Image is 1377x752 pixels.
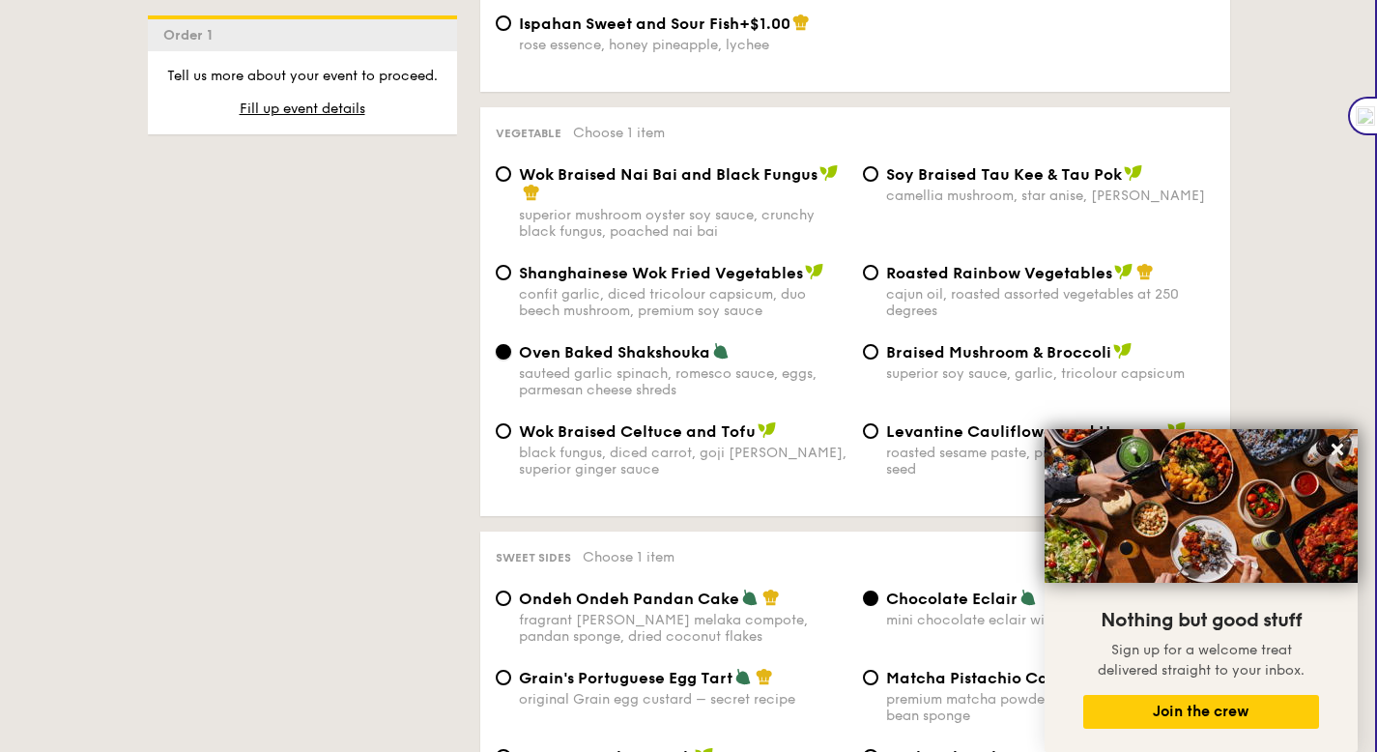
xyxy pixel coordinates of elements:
[519,14,739,33] span: Ispahan Sweet and Sour Fish
[886,188,1215,204] div: camellia mushroom, star anise, [PERSON_NAME]
[519,207,847,240] div: superior mushroom oyster soy sauce, crunchy black fungus, poached nai bai
[163,67,442,86] p: Tell us more about your event to proceed.
[496,423,511,439] input: Wok Braised Celtuce and Tofublack fungus, diced carrot, goji [PERSON_NAME], superior ginger sauce
[1322,434,1353,465] button: Close
[163,27,220,43] span: Order 1
[519,343,710,362] span: Oven Baked Shakshouka
[583,549,674,565] span: Choose 1 item
[519,37,847,53] div: rose essence, honey pineapple, lychee
[739,14,790,33] span: +$1.00
[863,591,878,606] input: Chocolate Eclairmini chocolate eclair with creamy custard filling
[1083,695,1319,729] button: Join the crew
[519,691,847,708] div: original Grain egg custard – secret recipe
[712,342,730,360] img: icon-vegetarian.fe4039eb.svg
[240,101,365,117] span: Fill up event details
[863,265,878,280] input: Roasted Rainbow Vegetablescajun oil, roasted assorted vegetables at 250 degrees
[1124,164,1143,182] img: icon-vegan.f8ff3823.svg
[756,668,773,685] img: icon-chef-hat.a58ddaea.svg
[886,445,1215,477] div: roasted sesame paste, pink peppercorn, fennel seed
[762,589,780,606] img: icon-chef-hat.a58ddaea.svg
[519,165,818,184] span: Wok Braised Nai Bai and Black Fungus
[886,343,1111,362] span: Braised Mushroom & Broccoli
[792,14,810,31] img: icon-chef-hat.a58ddaea.svg
[1113,342,1133,360] img: icon-vegan.f8ff3823.svg
[519,286,847,319] div: confit garlic, diced tricolour capsicum, duo beech mushroom, premium soy sauce
[496,15,511,31] input: Ispahan Sweet and Sour Fish+$1.00rose essence, honey pineapple, lychee
[1019,589,1037,606] img: icon-vegetarian.fe4039eb.svg
[741,589,759,606] img: icon-vegetarian.fe4039eb.svg
[573,125,665,141] span: Choose 1 item
[758,421,777,439] img: icon-vegan.f8ff3823.svg
[496,670,511,685] input: Grain's Portuguese Egg Tartoriginal Grain egg custard – secret recipe
[1101,609,1302,632] span: Nothing but good stuff
[519,590,739,608] span: Ondeh Ondeh Pandan Cake
[886,365,1215,382] div: superior soy sauce, garlic, tricolour capsicum
[519,612,847,645] div: fragrant [PERSON_NAME] melaka compote, pandan sponge, dried coconut flakes
[886,165,1122,184] span: ⁠Soy Braised Tau Kee & Tau Pok
[523,184,540,201] img: icon-chef-hat.a58ddaea.svg
[886,422,1165,441] span: Levantine Cauliflower and Hummus
[886,264,1112,282] span: Roasted Rainbow Vegetables
[496,591,511,606] input: Ondeh Ondeh Pandan Cakefragrant [PERSON_NAME] melaka compote, pandan sponge, dried coconut flakes
[734,668,752,685] img: icon-vegetarian.fe4039eb.svg
[1045,429,1358,583] img: DSC07876-Edit02-Large.jpeg
[519,422,756,441] span: Wok Braised Celtuce and Tofu
[1136,263,1154,280] img: icon-chef-hat.a58ddaea.svg
[1167,421,1187,439] img: icon-vegan.f8ff3823.svg
[496,344,511,360] input: Oven Baked Shakshoukasauteed garlic spinach, romesco sauce, eggs, parmesan cheese shreds
[886,669,1067,687] span: Matcha Pistachio Cake
[863,423,878,439] input: Levantine Cauliflower and Hummusroasted sesame paste, pink peppercorn, fennel seed
[1114,263,1133,280] img: icon-vegan.f8ff3823.svg
[496,551,571,564] span: Sweet sides
[496,166,511,182] input: Wok Braised Nai Bai and Black Fungussuperior mushroom oyster soy sauce, crunchy black fungus, poa...
[519,669,732,687] span: Grain's Portuguese Egg Tart
[1098,642,1305,679] span: Sign up for a welcome treat delivered straight to your inbox.
[886,286,1215,319] div: cajun oil, roasted assorted vegetables at 250 degrees
[496,127,561,140] span: Vegetable
[496,265,511,280] input: Shanghainese Wok Fried Vegetablesconfit garlic, diced tricolour capsicum, duo beech mushroom, pre...
[519,264,803,282] span: Shanghainese Wok Fried Vegetables
[519,365,847,398] div: sauteed garlic spinach, romesco sauce, eggs, parmesan cheese shreds
[819,164,839,182] img: icon-vegan.f8ff3823.svg
[863,344,878,360] input: Braised Mushroom & Broccolisuperior soy sauce, garlic, tricolour capsicum
[886,590,1018,608] span: Chocolate Eclair
[863,166,878,182] input: ⁠Soy Braised Tau Kee & Tau Pokcamellia mushroom, star anise, [PERSON_NAME]
[886,612,1215,628] div: mini chocolate eclair with creamy custard filling
[519,445,847,477] div: black fungus, diced carrot, goji [PERSON_NAME], superior ginger sauce
[886,691,1215,724] div: premium matcha powder, pistachio puree, vanilla bean sponge
[863,670,878,685] input: Matcha Pistachio Cakepremium matcha powder, pistachio puree, vanilla bean sponge
[805,263,824,280] img: icon-vegan.f8ff3823.svg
